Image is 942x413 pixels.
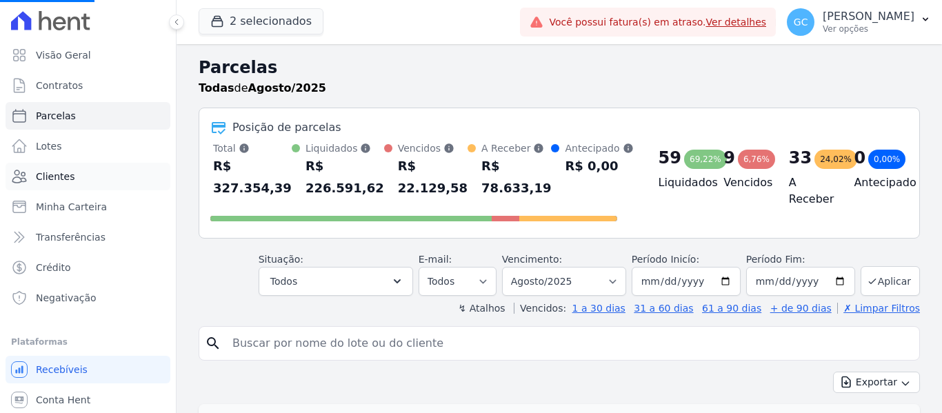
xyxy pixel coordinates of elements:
[823,10,914,23] p: [PERSON_NAME]
[868,150,905,169] div: 0,00%
[634,303,693,314] a: 31 a 60 dias
[481,141,551,155] div: A Receber
[199,8,323,34] button: 2 selecionados
[549,15,766,30] span: Você possui fatura(s) em atraso.
[702,303,761,314] a: 61 a 90 dias
[565,155,633,177] div: R$ 0,00
[213,141,292,155] div: Total
[6,284,170,312] a: Negativação
[6,356,170,383] a: Recebíveis
[770,303,832,314] a: + de 90 dias
[270,273,297,290] span: Todos
[248,81,326,94] strong: Agosto/2025
[514,303,566,314] label: Vencidos:
[6,72,170,99] a: Contratos
[837,303,920,314] a: ✗ Limpar Filtros
[723,174,767,191] h4: Vencidos
[6,193,170,221] a: Minha Carteira
[458,303,505,314] label: ↯ Atalhos
[36,393,90,407] span: Conta Hent
[305,141,384,155] div: Liquidados
[36,230,106,244] span: Transferências
[738,150,775,169] div: 6,76%
[36,109,76,123] span: Parcelas
[36,170,74,183] span: Clientes
[833,372,920,393] button: Exportar
[502,254,562,265] label: Vencimento:
[776,3,942,41] button: GC [PERSON_NAME] Ver opções
[854,174,897,191] h4: Antecipado
[398,141,468,155] div: Vencidos
[481,155,551,199] div: R$ 78.633,19
[36,291,97,305] span: Negativação
[259,254,303,265] label: Situação:
[205,335,221,352] i: search
[632,254,699,265] label: Período Inicío:
[199,81,234,94] strong: Todas
[6,102,170,130] a: Parcelas
[6,163,170,190] a: Clientes
[36,200,107,214] span: Minha Carteira
[789,174,832,208] h4: A Receber
[6,132,170,160] a: Lotes
[684,150,727,169] div: 69,22%
[572,303,625,314] a: 1 a 30 dias
[36,48,91,62] span: Visão Geral
[6,41,170,69] a: Visão Geral
[794,17,808,27] span: GC
[565,141,633,155] div: Antecipado
[814,150,857,169] div: 24,02%
[11,334,165,350] div: Plataformas
[854,147,865,169] div: 0
[36,79,83,92] span: Contratos
[36,363,88,376] span: Recebíveis
[398,155,468,199] div: R$ 22.129,58
[861,266,920,296] button: Aplicar
[6,254,170,281] a: Crédito
[232,119,341,136] div: Posição de parcelas
[199,55,920,80] h2: Parcelas
[419,254,452,265] label: E-mail:
[659,174,702,191] h4: Liquidados
[213,155,292,199] div: R$ 327.354,39
[823,23,914,34] p: Ver opções
[723,147,735,169] div: 9
[746,252,855,267] label: Período Fim:
[224,330,914,357] input: Buscar por nome do lote ou do cliente
[259,267,413,296] button: Todos
[36,139,62,153] span: Lotes
[659,147,681,169] div: 59
[305,155,384,199] div: R$ 226.591,62
[36,261,71,274] span: Crédito
[789,147,812,169] div: 33
[6,223,170,251] a: Transferências
[199,80,326,97] p: de
[706,17,767,28] a: Ver detalhes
